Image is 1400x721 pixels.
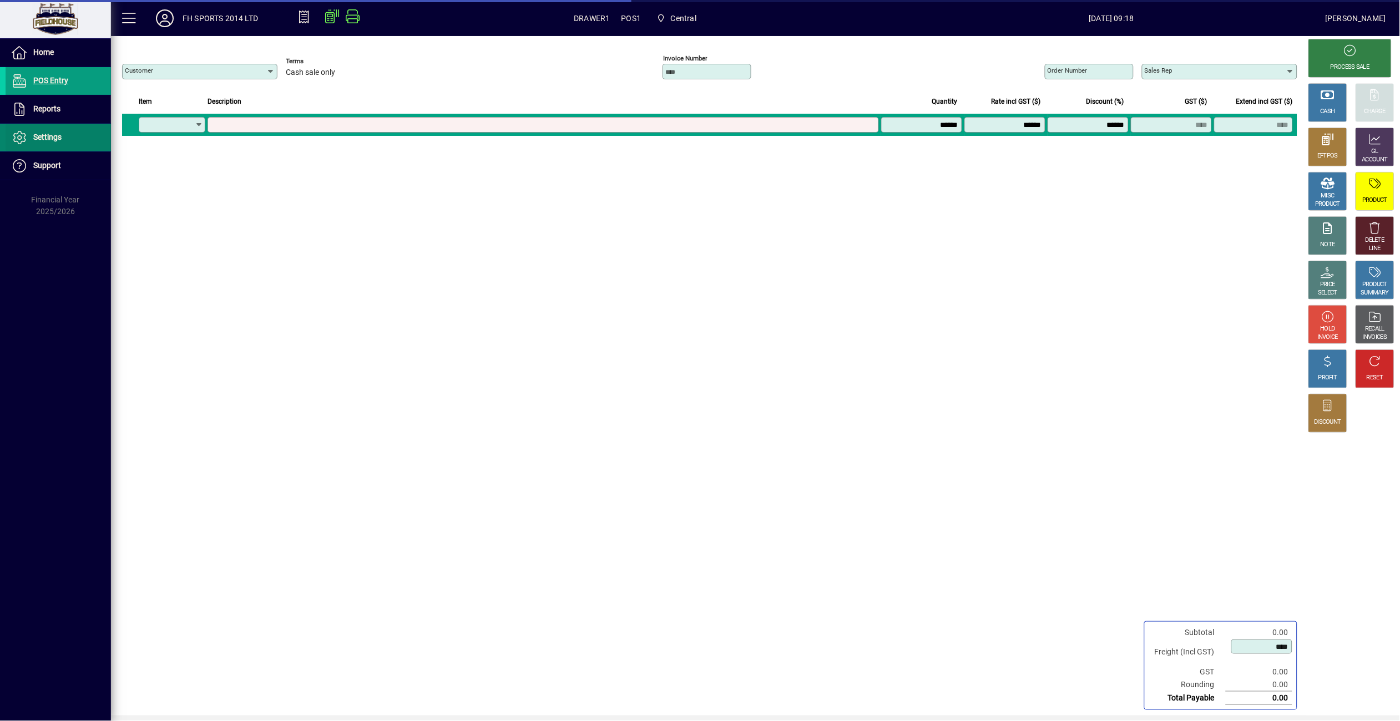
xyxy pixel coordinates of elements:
[1366,236,1384,245] div: DELETE
[1149,678,1226,692] td: Rounding
[1145,67,1172,74] mat-label: Sales rep
[33,104,60,113] span: Reports
[139,95,152,108] span: Item
[1321,192,1335,200] div: MISC
[208,95,241,108] span: Description
[652,8,701,28] span: Central
[1149,626,1226,639] td: Subtotal
[286,68,335,77] span: Cash sale only
[6,39,111,67] a: Home
[1362,156,1388,164] div: ACCOUNT
[183,9,258,27] div: FH SPORTS 2014 LTD
[286,58,352,65] span: Terms
[33,133,62,141] span: Settings
[1331,63,1369,72] div: PROCESS SALE
[6,95,111,123] a: Reports
[663,54,707,62] mat-label: Invoice number
[992,95,1041,108] span: Rate incl GST ($)
[1318,152,1338,160] div: EFTPOS
[33,48,54,57] span: Home
[1149,639,1226,666] td: Freight (Incl GST)
[1318,374,1337,382] div: PROFIT
[1366,325,1385,333] div: RECALL
[1321,281,1336,289] div: PRICE
[1149,666,1226,678] td: GST
[147,8,183,28] button: Profile
[621,9,641,27] span: POS1
[1321,108,1335,116] div: CASH
[1086,95,1124,108] span: Discount (%)
[1226,692,1292,705] td: 0.00
[1226,666,1292,678] td: 0.00
[1364,108,1386,116] div: CHARGE
[1326,9,1386,27] div: [PERSON_NAME]
[932,95,958,108] span: Quantity
[574,9,610,27] span: DRAWER1
[1362,281,1387,289] div: PRODUCT
[1048,67,1088,74] mat-label: Order number
[1315,418,1341,426] div: DISCOUNT
[898,9,1326,27] span: [DATE] 09:18
[1315,200,1340,209] div: PRODUCT
[6,124,111,151] a: Settings
[1362,196,1387,205] div: PRODUCT
[1185,95,1207,108] span: GST ($)
[33,76,68,85] span: POS Entry
[671,9,696,27] span: Central
[1369,245,1381,253] div: LINE
[1321,241,1335,249] div: NOTE
[125,67,153,74] mat-label: Customer
[1318,289,1338,297] div: SELECT
[33,161,61,170] span: Support
[1363,333,1387,342] div: INVOICES
[1226,678,1292,692] td: 0.00
[1226,626,1292,639] td: 0.00
[1236,95,1293,108] span: Extend incl GST ($)
[1321,325,1335,333] div: HOLD
[1149,692,1226,705] td: Total Payable
[1361,289,1389,297] div: SUMMARY
[1367,374,1383,382] div: RESET
[6,152,111,180] a: Support
[1372,148,1379,156] div: GL
[1317,333,1338,342] div: INVOICE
